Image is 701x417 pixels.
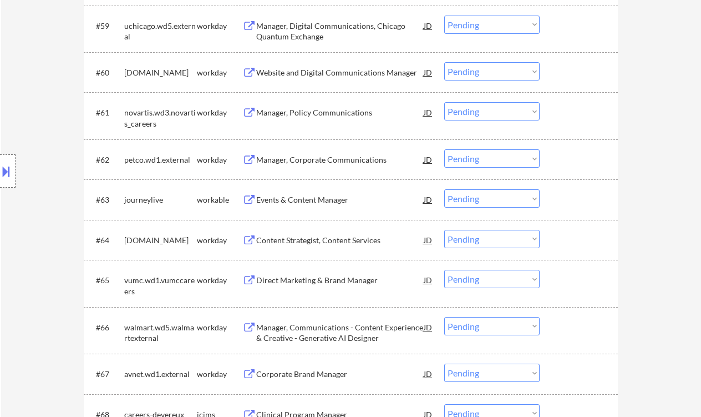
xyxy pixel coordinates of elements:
div: JD [423,16,434,36]
div: JD [423,270,434,290]
div: workday [197,107,242,118]
div: Website and Digital Communications Manager [256,67,424,78]
div: #67 [96,369,115,380]
div: workday [197,235,242,246]
div: JD [423,230,434,250]
div: walmart.wd5.walmartexternal [124,322,197,344]
div: JD [423,189,434,209]
div: Direct Marketing & Brand Manager [256,275,424,286]
div: vumc.wd1.vumccareers [124,275,197,297]
div: Manager, Policy Communications [256,107,424,118]
div: Manager, Corporate Communications [256,154,424,165]
div: #66 [96,322,115,333]
div: #60 [96,67,115,78]
div: Events & Content Manager [256,194,424,205]
div: JD [423,317,434,337]
div: [DOMAIN_NAME] [124,67,197,78]
div: avnet.wd1.external [124,369,197,380]
div: JD [423,62,434,82]
div: Content Strategist, Content Services [256,235,424,246]
div: workday [197,322,242,333]
div: Manager, Communications - Content Experience & Creative - Generative AI Designer [256,322,424,344]
div: JD [423,102,434,122]
div: #59 [96,21,115,32]
div: workday [197,275,242,286]
div: workday [197,21,242,32]
div: Manager, Digital Communications, Chicago Quantum Exchange [256,21,424,42]
div: workday [197,369,242,380]
div: JD [423,364,434,384]
div: workday [197,154,242,165]
div: workable [197,194,242,205]
div: JD [423,149,434,169]
div: uchicago.wd5.external [124,21,197,42]
div: #65 [96,275,115,286]
div: Corporate Brand Manager [256,369,424,380]
div: workday [197,67,242,78]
